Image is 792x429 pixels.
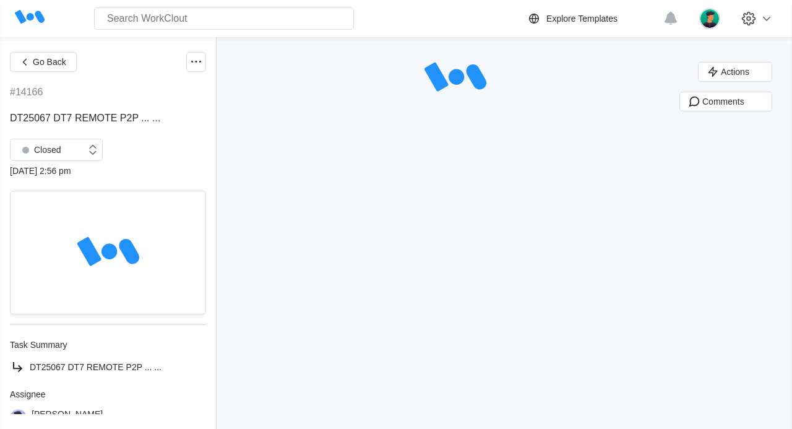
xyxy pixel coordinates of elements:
button: Comments [679,92,772,111]
span: DT25067 DT7 REMOTE P2P ... ... [30,362,161,372]
a: Explore Templates [527,11,657,26]
span: DT25067 DT7 REMOTE P2P ... ... [10,113,160,123]
a: DT25067 DT7 REMOTE P2P ... ... [10,360,206,375]
div: Closed [17,141,61,158]
img: user.png [699,8,720,29]
span: Actions [721,67,749,76]
button: Go Back [10,52,77,72]
div: Task Summary [10,340,206,350]
div: #14166 [10,87,43,98]
span: Go Back [33,58,66,66]
span: Comments [702,97,744,106]
button: Actions [698,62,772,82]
div: Explore Templates [546,14,618,24]
div: [DATE] 2:56 pm [10,166,206,176]
div: Assignee [10,389,206,399]
input: Search WorkClout [94,7,354,30]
